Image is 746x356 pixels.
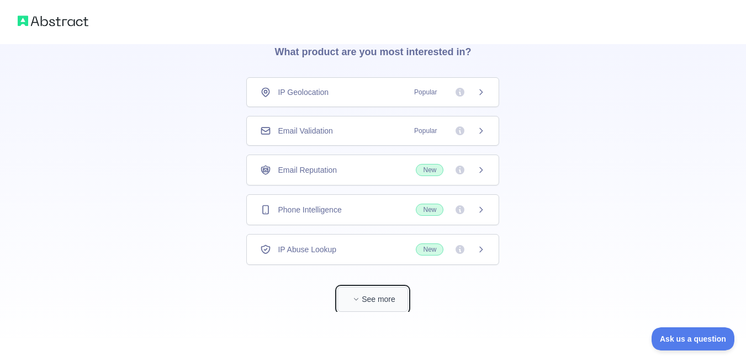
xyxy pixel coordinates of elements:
span: New [416,164,443,176]
button: See more [337,287,408,312]
span: Popular [408,87,443,98]
span: Popular [408,125,443,136]
span: Phone Intelligence [278,204,341,215]
h3: What product are you most interested in? [257,22,489,77]
span: New [416,243,443,256]
span: IP Geolocation [278,87,329,98]
span: Email Validation [278,125,332,136]
iframe: Toggle Customer Support [652,327,735,350]
span: Email Reputation [278,164,337,176]
span: New [416,204,443,216]
img: Abstract logo [18,13,88,29]
span: IP Abuse Lookup [278,244,336,255]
